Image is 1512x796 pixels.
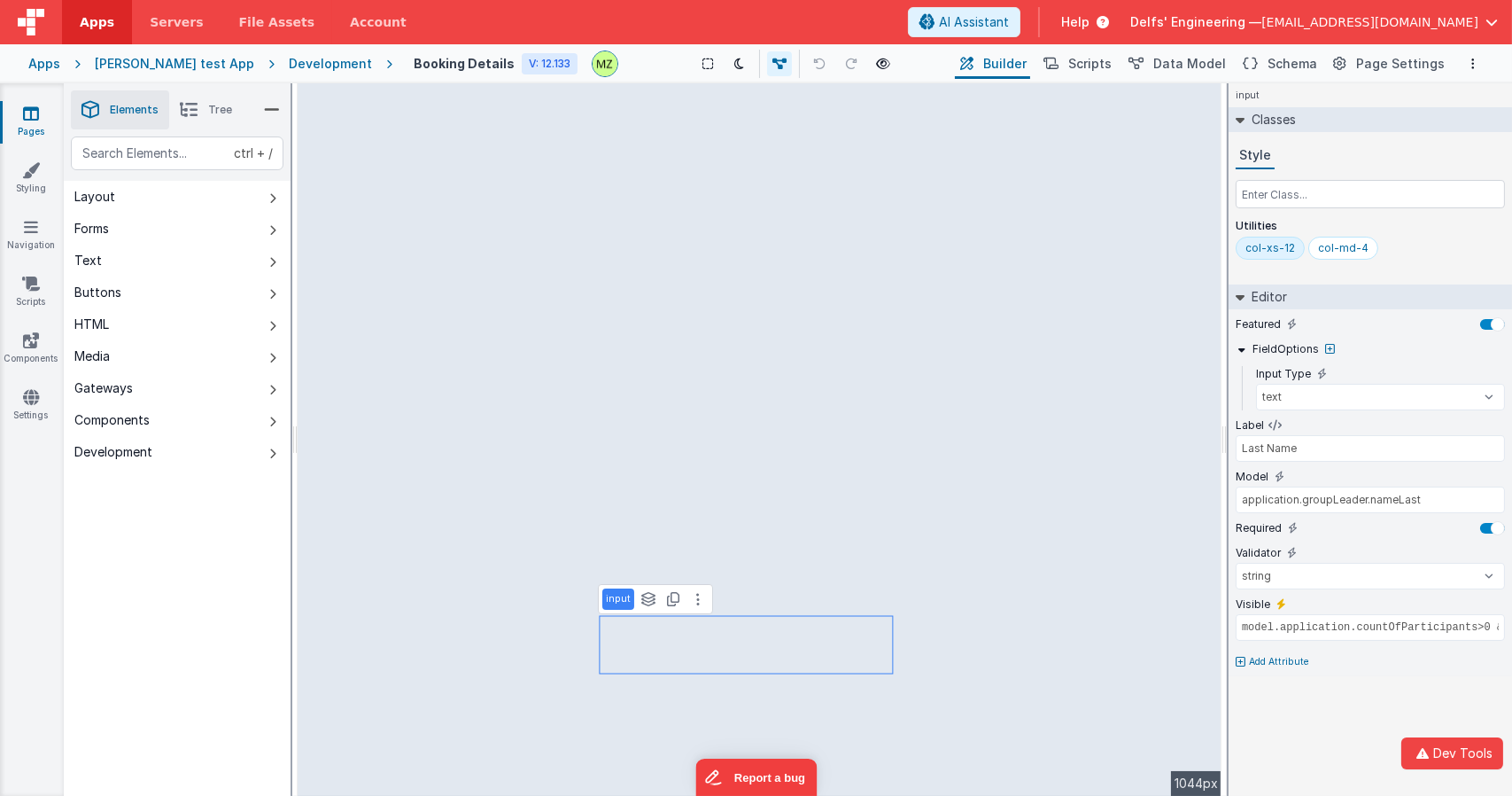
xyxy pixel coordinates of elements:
[983,55,1027,73] span: Builder
[64,308,291,340] button: HTML
[1328,49,1448,79] button: Page Settings
[64,181,291,213] button: Layout
[74,316,109,333] div: HTML
[1171,771,1221,796] div: 1044px
[64,277,291,308] button: Buttons
[64,213,291,245] button: Forms
[593,51,617,76] img: e6f0a7b3287e646a671e5b5b3f58e766
[298,83,1221,796] div: -->
[234,137,273,170] span: + /
[1252,342,1319,356] label: FieldOptions
[208,103,232,117] span: Tree
[1236,655,1505,669] button: Add Attribute
[1236,317,1281,332] label: Featured
[1318,241,1369,255] div: col-md-4
[95,55,254,73] div: [PERSON_NAME] test App
[74,220,109,238] div: Forms
[1130,13,1498,31] button: Delfs' Engineering — [EMAIL_ADDRESS][DOMAIN_NAME]
[1236,597,1270,612] label: Visible
[71,137,283,170] input: Search Elements...
[1122,49,1229,79] button: Data Model
[74,188,115,206] div: Layout
[1229,83,1266,107] h4: input
[74,443,152,461] div: Development
[1244,107,1296,132] h2: Classes
[1236,470,1268,484] label: Model
[1153,55,1226,73] span: Data Model
[939,13,1009,31] span: AI Assistant
[28,55,60,73] div: Apps
[64,436,291,468] button: Development
[695,759,817,796] iframe: Marker.io feedback button
[522,53,578,74] div: V: 12.133
[1037,49,1115,79] button: Scripts
[74,379,133,397] div: Gateways
[1236,180,1505,208] input: Enter Class...
[150,13,203,31] span: Servers
[1245,241,1295,255] div: col-xs-12
[1236,143,1275,169] button: Style
[289,55,372,73] div: Development
[1068,55,1112,73] span: Scripts
[74,252,102,269] div: Text
[1249,655,1309,669] p: Add Attribute
[239,13,315,31] span: File Assets
[1244,285,1287,309] h2: Editor
[64,404,291,436] button: Components
[74,411,150,429] div: Components
[1268,55,1317,73] span: Schema
[74,347,110,365] div: Media
[64,340,291,372] button: Media
[1401,737,1503,769] button: Dev Tools
[1130,13,1261,31] span: Delfs' Engineering —
[1261,13,1478,31] span: [EMAIL_ADDRESS][DOMAIN_NAME]
[1061,13,1089,31] span: Help
[1236,418,1264,433] label: Label
[74,284,121,301] div: Buttons
[64,372,291,404] button: Gateways
[1236,219,1505,233] p: Utilities
[1356,55,1445,73] span: Page Settings
[234,144,253,162] div: ctrl
[110,103,159,117] span: Elements
[1256,367,1311,381] label: Input Type
[1462,53,1484,74] button: Options
[80,13,114,31] span: Apps
[1237,49,1321,79] button: Schema
[606,592,631,606] p: input
[955,49,1030,79] button: Builder
[1236,521,1282,535] label: Required
[414,57,515,70] h4: Booking Details
[1236,546,1281,560] label: Validator
[908,7,1020,37] button: AI Assistant
[64,245,291,277] button: Text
